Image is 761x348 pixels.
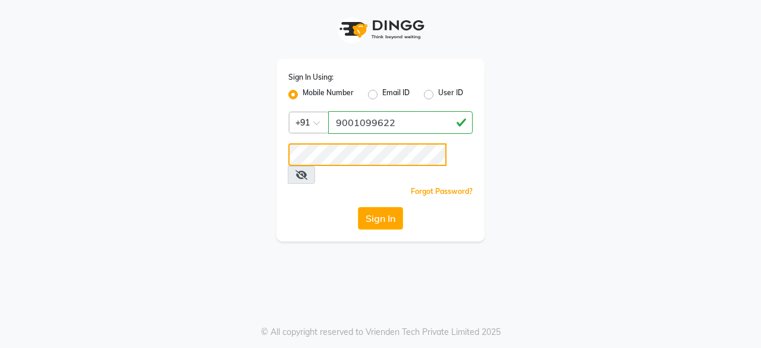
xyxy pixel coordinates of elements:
label: Mobile Number [303,87,354,102]
input: Username [288,143,446,166]
label: Sign In Using: [288,72,334,83]
input: Username [328,111,473,134]
img: logo1.svg [333,12,428,47]
a: Forgot Password? [411,187,473,196]
button: Sign In [358,207,403,230]
label: User ID [438,87,463,102]
label: Email ID [382,87,410,102]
